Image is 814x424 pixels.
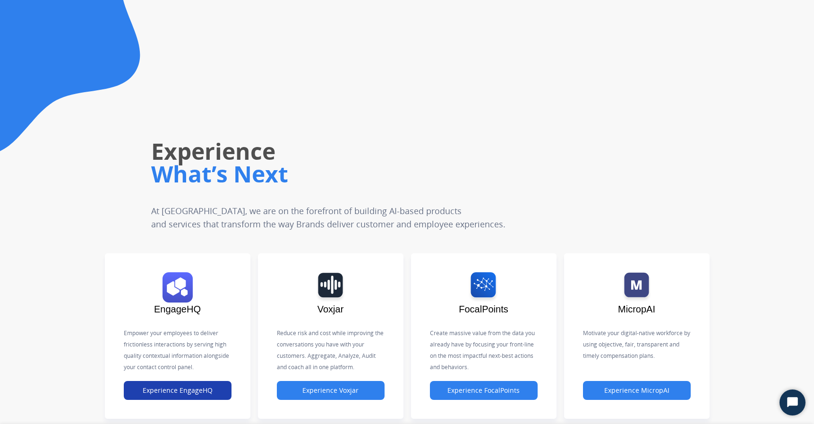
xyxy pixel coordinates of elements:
[618,304,655,314] span: MicropAI
[124,387,231,395] a: Experience EngageHQ
[588,272,686,303] img: logo
[583,387,691,395] a: Experience MicropAI
[277,387,385,395] a: Experience Voxjar
[430,328,538,373] p: Create massive value from the data you already have by focusing your front-line on the most impac...
[151,159,578,189] h1: What’s Next
[151,204,517,231] p: At [GEOGRAPHIC_DATA], we are on the forefront of building AI-based products and services that tra...
[583,328,691,362] p: Motivate your digital-native workforce by using objective, fair, transparent and timely compensat...
[277,381,385,400] button: Experience Voxjar
[459,304,508,314] span: FocalPoints
[780,389,805,415] button: Start Chat
[154,304,201,314] span: EngageHQ
[282,272,380,303] img: logo
[583,381,691,400] button: Experience MicropAI
[151,136,578,166] h1: Experience
[124,328,231,373] p: Empower your employees to deliver frictionless interactions by serving high quality contextual in...
[129,272,227,303] img: logo
[277,328,385,373] p: Reduce risk and cost while improving the conversations you have with your customers. Aggregate, A...
[430,387,538,395] a: Experience FocalPoints
[786,396,799,409] svg: Open Chat
[435,272,533,303] img: logo
[317,304,344,314] span: Voxjar
[124,381,231,400] button: Experience EngageHQ
[430,381,538,400] button: Experience FocalPoints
